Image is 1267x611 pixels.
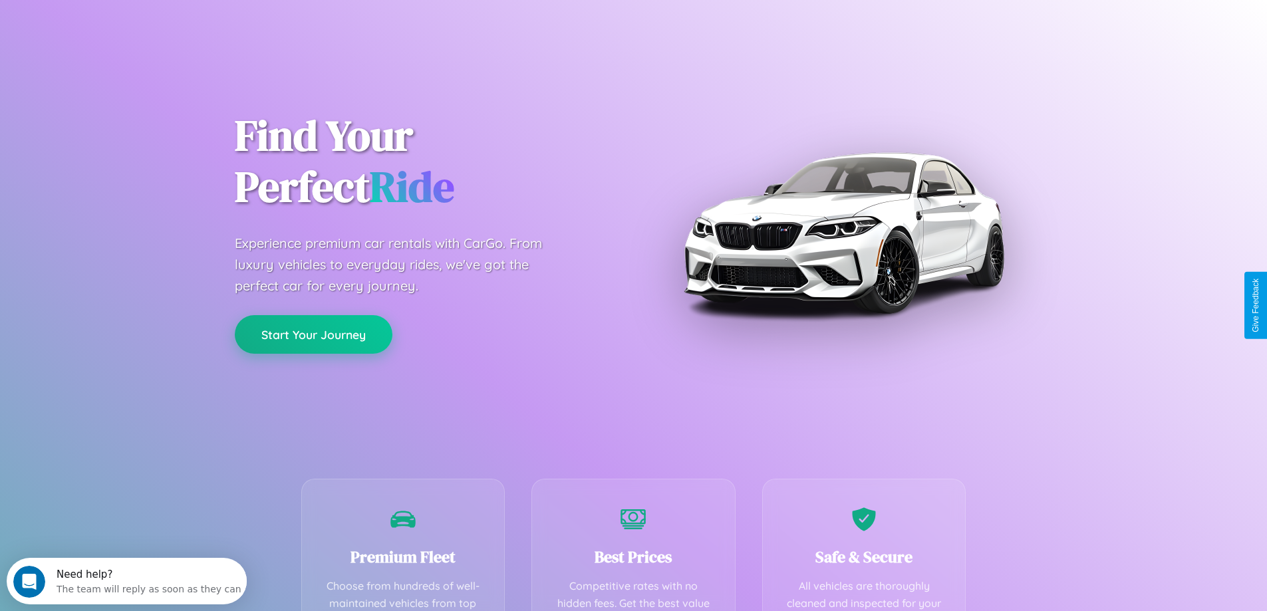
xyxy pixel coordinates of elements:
h3: Best Prices [552,546,715,568]
iframe: Intercom live chat discovery launcher [7,558,247,604]
iframe: Intercom live chat [13,566,45,598]
h1: Find Your Perfect [235,110,614,213]
h3: Safe & Secure [783,546,946,568]
span: Ride [370,158,454,215]
div: Open Intercom Messenger [5,5,247,42]
div: The team will reply as soon as they can [50,22,235,36]
img: Premium BMW car rental vehicle [677,66,1010,399]
div: Give Feedback [1251,279,1260,332]
div: Need help? [50,11,235,22]
button: Start Your Journey [235,315,392,354]
h3: Premium Fleet [322,546,485,568]
p: Experience premium car rentals with CarGo. From luxury vehicles to everyday rides, we've got the ... [235,233,567,297]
